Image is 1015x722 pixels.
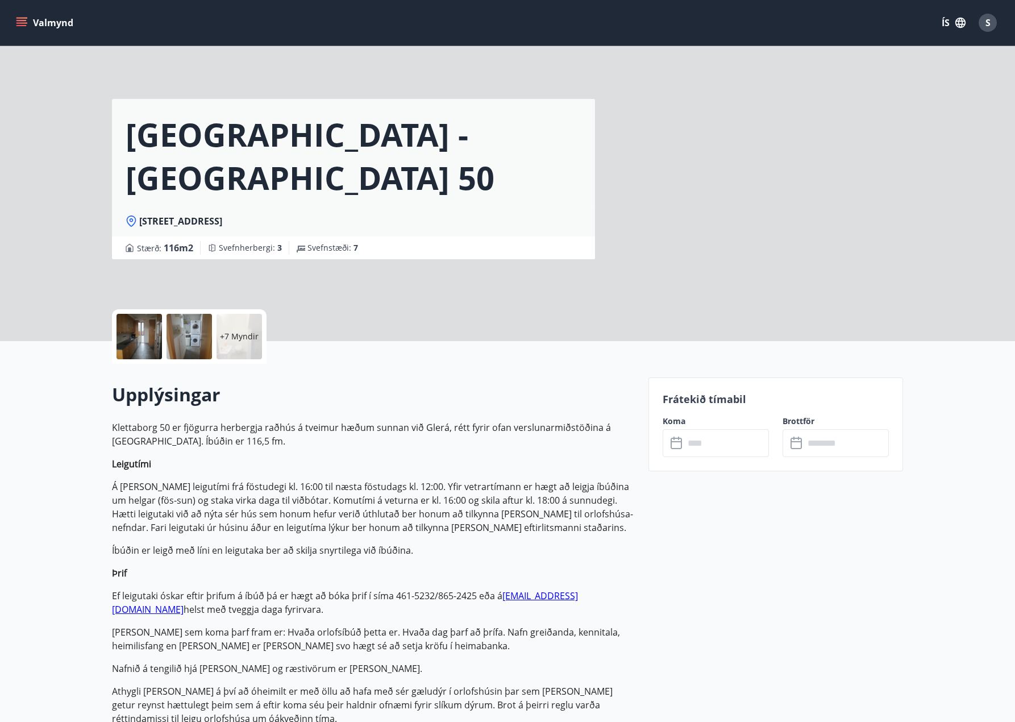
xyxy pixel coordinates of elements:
p: Frátekið tímabil [663,392,889,406]
p: Íbúðin er leigð með líni en leigutaka ber að skilja snyrtilega við íbúðina. [112,543,635,557]
span: 7 [353,242,358,253]
span: Stærð : [137,241,193,255]
p: +7 Myndir [220,331,259,342]
span: [STREET_ADDRESS] [139,215,222,227]
p: Klettaborg 50 er fjögurra herbergja raðhús á tveimur hæðum sunnan við Glerá, rétt fyrir ofan vers... [112,421,635,448]
span: Svefnherbergi : [219,242,282,254]
button: menu [14,13,78,33]
span: Svefnstæði : [307,242,358,254]
p: Nafnið á tengilið hjá [PERSON_NAME] og ræstivörum er [PERSON_NAME]. [112,662,635,675]
h1: [GEOGRAPHIC_DATA] - [GEOGRAPHIC_DATA] 50 [126,113,581,199]
h2: Upplýsingar [112,382,635,407]
strong: Leigutími [112,458,151,470]
label: Koma [663,416,769,427]
span: 3 [277,242,282,253]
strong: Þrif [112,567,127,579]
span: 116 m2 [164,242,193,254]
span: S [985,16,991,29]
button: S [974,9,1001,36]
p: Ef leigutaki óskar eftir þrifum á íbúð þá er hægt að bóka þrif í síma 461-5232/865-2425 eða á hel... [112,589,635,616]
label: Brottför [783,416,889,427]
p: [PERSON_NAME] sem koma þarf fram er: Hvaða orlofsíbúð þetta er. Hvaða dag þarf að þrífa. Nafn gre... [112,625,635,653]
button: ÍS [935,13,972,33]
p: Á [PERSON_NAME] leigutími frá föstudegi kl. 16:00 til næsta föstudags kl. 12:00. Yfir vetrartíman... [112,480,635,534]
